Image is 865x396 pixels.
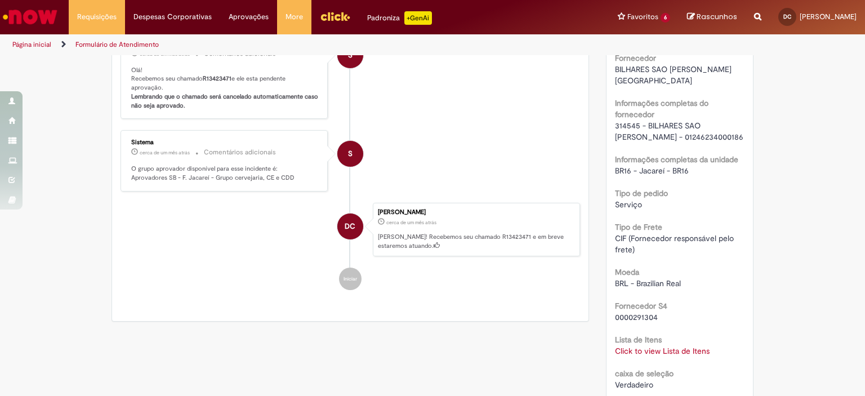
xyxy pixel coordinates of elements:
[386,219,436,226] time: 18/08/2025 09:10:58
[783,13,791,20] span: DC
[337,42,363,68] div: System
[1,6,59,28] img: ServiceNow
[140,51,190,57] time: 18/08/2025 09:11:10
[615,222,662,232] b: Tipo de Frete
[131,164,319,182] p: O grupo aprovador disponível para esse incidente é: Aprovadores SB - F. Jacareí - Grupo cervejari...
[203,74,231,83] b: R13423471
[615,278,681,288] span: BRL - Brazilian Real
[12,40,51,49] a: Página inicial
[615,199,642,210] span: Serviço
[697,11,737,22] span: Rascunhos
[627,11,658,23] span: Favoritos
[367,11,432,25] div: Padroniza
[77,11,117,23] span: Requisições
[337,141,363,167] div: System
[615,154,738,164] b: Informações completas da unidade
[204,148,276,157] small: Comentários adicionais
[140,149,190,156] time: 18/08/2025 09:11:10
[386,219,436,226] span: cerca de um mês atrás
[615,233,736,255] span: CIF (Fornecedor responsável pelo frete)
[131,139,319,146] div: Sistema
[378,209,574,216] div: [PERSON_NAME]
[378,233,574,250] p: [PERSON_NAME]! Recebemos seu chamado R13423471 e em breve estaremos atuando.
[615,121,743,142] span: 314545 - BILHARES SAO [PERSON_NAME] - 01246234000186
[8,34,568,55] ul: Trilhas de página
[661,13,670,23] span: 6
[615,64,732,86] span: BILHARES SAO [PERSON_NAME][GEOGRAPHIC_DATA]
[140,149,190,156] span: cerca de um mês atrás
[131,92,320,110] b: Lembrando que o chamado será cancelado automaticamente caso não seja aprovado.
[615,267,639,277] b: Moeda
[121,203,580,257] li: Danilo Campos Cordeiro
[133,11,212,23] span: Despesas Corporativas
[131,66,319,110] p: Olá! Recebemos seu chamado e ele esta pendente aprovação.
[615,312,658,322] span: 0000291304
[75,40,159,49] a: Formulário de Atendimento
[615,166,689,176] span: BR16 - Jacareí - BR16
[615,335,662,345] b: Lista de Itens
[286,11,303,23] span: More
[337,213,363,239] div: Danilo Campos Cordeiro
[229,11,269,23] span: Aprovações
[615,380,653,390] span: Verdadeiro
[348,140,353,167] span: S
[404,11,432,25] p: +GenAi
[348,42,353,69] span: S
[615,98,708,119] b: Informações completas do fornecedor
[320,8,350,25] img: click_logo_yellow_360x200.png
[615,53,656,63] b: Fornecedor
[140,51,190,57] span: cerca de um mês atrás
[345,213,355,240] span: DC
[615,346,710,356] a: Click to view Lista de Itens
[615,368,674,379] b: caixa de seleção
[687,12,737,23] a: Rascunhos
[615,188,668,198] b: Tipo de pedido
[800,12,857,21] span: [PERSON_NAME]
[615,301,667,311] b: Fornecedor S4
